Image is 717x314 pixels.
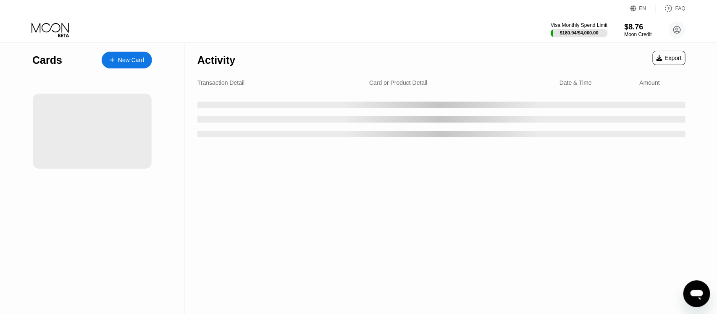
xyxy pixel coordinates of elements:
div: Card or Product Detail [369,79,428,86]
div: New Card [102,52,152,68]
div: Export [653,51,685,65]
div: $180.94 / $4,000.00 [560,30,599,35]
div: Visa Monthly Spend Limit [551,22,607,28]
div: Amount [640,79,660,86]
div: Activity [197,54,235,66]
iframe: Button to launch messaging window [683,280,710,307]
div: Cards [32,54,62,66]
div: Export [657,55,682,61]
div: $8.76Moon Credit [625,23,652,37]
div: EN [639,5,646,11]
div: Visa Monthly Spend Limit$180.94/$4,000.00 [551,22,607,37]
div: FAQ [675,5,685,11]
div: Date & Time [559,79,592,86]
div: $8.76 [625,23,652,31]
div: FAQ [656,4,685,13]
div: EN [630,4,656,13]
div: New Card [118,57,144,64]
div: Transaction Detail [197,79,244,86]
div: Moon Credit [625,31,652,37]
